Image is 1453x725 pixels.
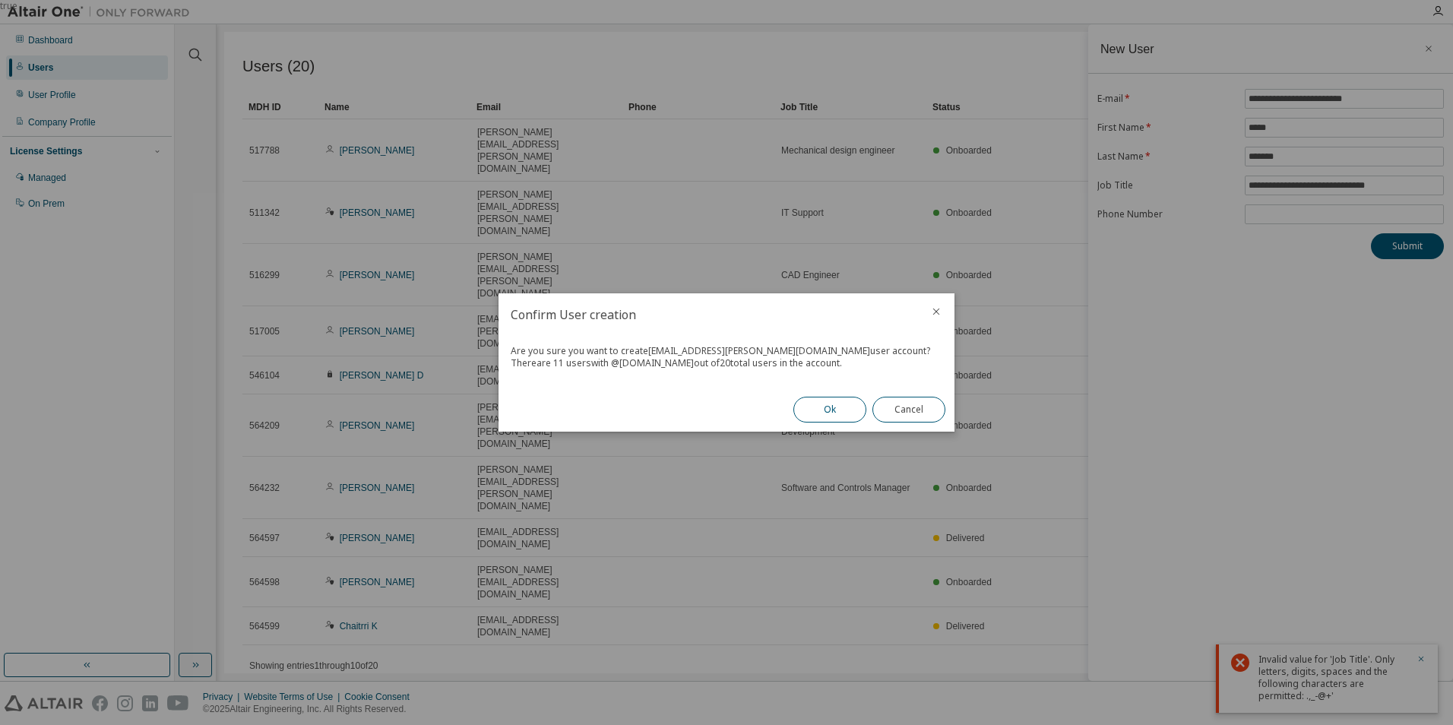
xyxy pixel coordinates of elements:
div: There are 11 users with @ [DOMAIN_NAME] out of 20 total users in the account. [511,357,942,369]
button: close [930,306,942,318]
div: Are you sure you want to create [EMAIL_ADDRESS][PERSON_NAME][DOMAIN_NAME] user account? [511,345,942,357]
button: Cancel [872,397,945,423]
button: Ok [793,397,866,423]
h2: Confirm User creation [499,293,918,336]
